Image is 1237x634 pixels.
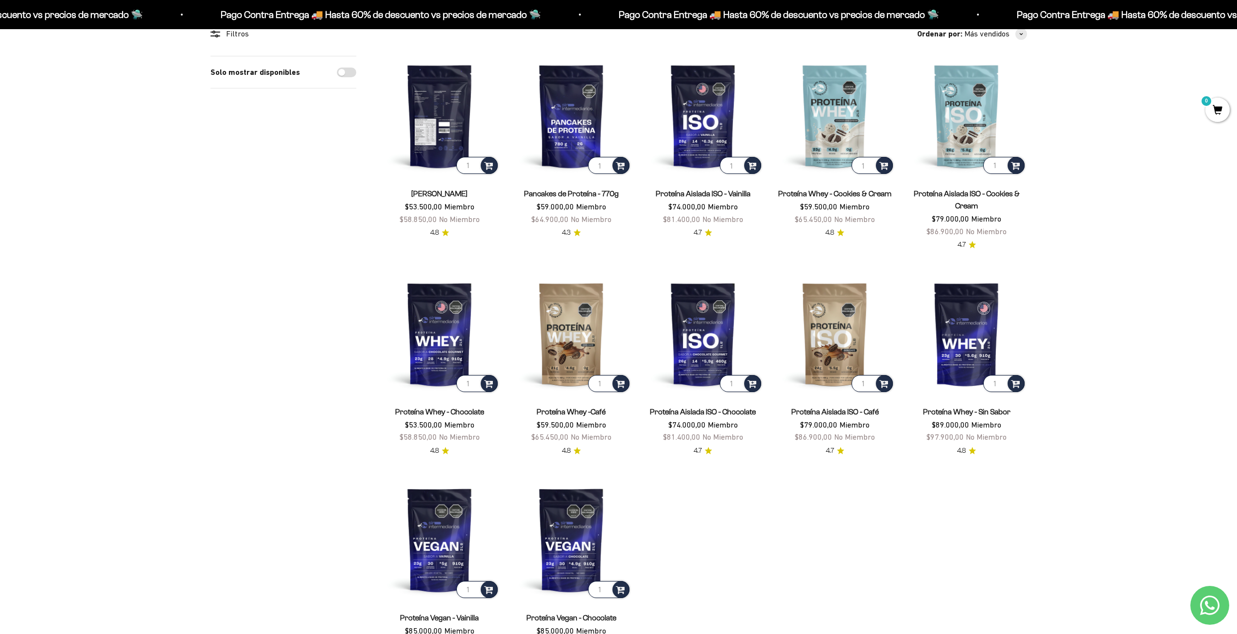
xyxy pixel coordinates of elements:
[958,240,976,250] a: 4.74.7 de 5.0 estrellas
[430,227,439,238] span: 4.8
[210,28,356,40] div: Filtros
[1201,95,1212,107] mark: 0
[562,227,571,238] span: 4.3
[656,189,750,198] a: Proteína Aislada ISO - Vainilla
[395,408,484,416] a: Proteína Whey - Chocolate
[444,420,474,429] span: Miembro
[216,7,537,22] p: Pago Contra Entrega 🚚 Hasta 60% de descuento vs precios de mercado 🛸
[826,446,834,456] span: 4.7
[825,227,834,238] span: 4.8
[914,189,1020,210] a: Proteína Aislada ISO - Cookies & Cream
[430,227,449,238] a: 4.84.8 de 5.0 estrellas
[795,432,832,441] span: $86.900,00
[668,202,706,211] span: $74.000,00
[694,227,702,238] span: 4.7
[964,28,1027,40] button: Más vendidos
[825,227,844,238] a: 4.84.8 de 5.0 estrellas
[400,614,479,622] a: Proteína Vegan - Vainilla
[537,408,606,416] a: Proteína Whey -Café
[663,215,700,223] span: $81.400,00
[839,420,870,429] span: Miembro
[576,202,606,211] span: Miembro
[526,614,616,622] a: Proteína Vegan - Chocolate
[430,446,439,456] span: 4.8
[400,215,437,223] span: $58.850,00
[210,66,300,79] label: Solo mostrar disponibles
[702,215,743,223] span: No Miembro
[800,202,837,211] span: $59.500,00
[926,432,964,441] span: $97.900,00
[650,408,756,416] a: Proteína Aislada ISO - Chocolate
[439,215,480,223] span: No Miembro
[439,432,480,441] span: No Miembro
[791,408,879,416] a: Proteína Aislada ISO - Café
[966,432,1007,441] span: No Miembro
[795,215,832,223] span: $65.450,00
[571,432,611,441] span: No Miembro
[971,420,1001,429] span: Miembro
[966,227,1007,236] span: No Miembro
[957,446,966,456] span: 4.8
[694,227,712,238] a: 4.74.7 de 5.0 estrellas
[444,202,474,211] span: Miembro
[932,214,969,223] span: $79.000,00
[663,432,700,441] span: $81.400,00
[400,432,437,441] span: $58.850,00
[702,432,743,441] span: No Miembro
[694,446,712,456] a: 4.74.7 de 5.0 estrellas
[958,240,966,250] span: 4.7
[964,28,1010,40] span: Más vendidos
[708,202,738,211] span: Miembro
[668,420,706,429] span: $74.000,00
[576,420,606,429] span: Miembro
[826,446,844,456] a: 4.74.7 de 5.0 estrellas
[971,214,1001,223] span: Miembro
[834,215,875,223] span: No Miembro
[923,408,1011,416] a: Proteína Whey - Sin Sabor
[562,227,581,238] a: 4.34.3 de 5.0 estrellas
[430,446,449,456] a: 4.84.8 de 5.0 estrellas
[839,202,870,211] span: Miembro
[834,432,875,441] span: No Miembro
[531,432,569,441] span: $65.450,00
[531,215,569,223] span: $64.900,00
[524,189,619,198] a: Pancakes de Proteína - 770g
[562,446,571,456] span: 4.8
[917,28,962,40] span: Ordenar por:
[411,189,468,198] a: [PERSON_NAME]
[571,215,611,223] span: No Miembro
[405,420,442,429] span: $53.500,00
[957,446,976,456] a: 4.84.8 de 5.0 estrellas
[800,420,837,429] span: $79.000,00
[932,420,969,429] span: $89.000,00
[537,202,574,211] span: $59.000,00
[694,446,702,456] span: 4.7
[778,189,891,198] a: Proteína Whey - Cookies & Cream
[614,7,935,22] p: Pago Contra Entrega 🚚 Hasta 60% de descuento vs precios de mercado 🛸
[926,227,964,236] span: $86.900,00
[380,56,500,176] img: Proteína Whey - Vainilla
[708,420,738,429] span: Miembro
[405,202,442,211] span: $53.500,00
[562,446,581,456] a: 4.84.8 de 5.0 estrellas
[1205,105,1230,116] a: 0
[537,420,574,429] span: $59.500,00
